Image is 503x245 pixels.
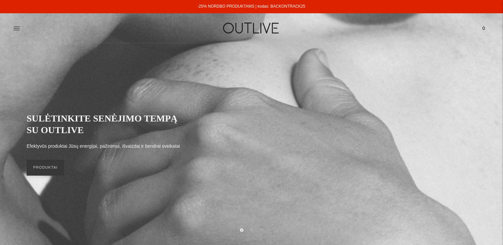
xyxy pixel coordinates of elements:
h2: SULĖTINKITE SENĖJIMO TEMPĄ SU OUTLIVE [27,113,186,136]
button: Move carousel to slide 1 [240,228,243,232]
img: OUTLIVE [210,17,293,40]
a: PRODUKTAI [27,160,64,176]
a: -25% NORDBO PRODUKTAMS | kodas: BACKONTRACK25 [197,4,305,9]
span: 0 [479,24,488,33]
p: Efektyvūs produktai Jūsų energijai, pažinimui, išvaizdai ir bendrai sveikatai [27,142,180,150]
button: Move carousel to slide 2 [250,228,253,231]
a: 0 [478,21,490,36]
button: Move carousel to slide 3 [260,228,263,231]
